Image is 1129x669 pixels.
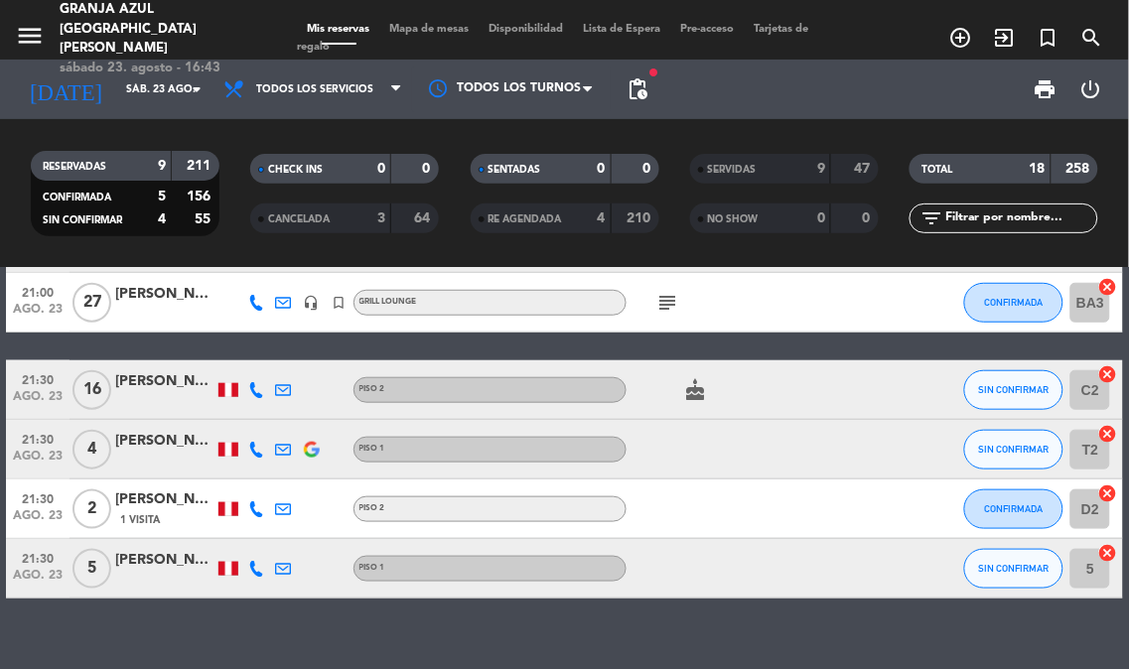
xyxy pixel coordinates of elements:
[297,24,379,35] span: Mis reservas
[72,489,111,529] span: 2
[72,549,111,589] span: 5
[979,384,1050,395] span: SIN CONFIRMAR
[185,77,209,101] i: arrow_drop_down
[862,211,874,225] strong: 0
[423,162,435,176] strong: 0
[268,165,323,175] span: CHECK INS
[979,563,1050,574] span: SIN CONFIRMAR
[1080,26,1104,50] i: search
[415,211,435,225] strong: 64
[670,24,744,35] span: Pre-acceso
[115,488,214,511] div: [PERSON_NAME]
[43,193,111,202] span: CONFIRMADA
[13,427,63,450] span: 21:30
[13,390,63,413] span: ago. 23
[304,442,320,458] img: google-logo.png
[1037,26,1060,50] i: turned_in_not
[13,546,63,569] span: 21:30
[642,162,654,176] strong: 0
[1066,162,1094,176] strong: 258
[158,159,166,173] strong: 9
[921,165,952,175] span: TOTAL
[187,190,214,203] strong: 156
[708,165,757,175] span: SERVIDAS
[60,59,267,78] div: sábado 23. agosto - 16:43
[72,283,111,323] span: 27
[964,370,1063,410] button: SIN CONFIRMAR
[13,367,63,390] span: 21:30
[1097,543,1117,563] i: cancel
[943,207,1097,229] input: Filtrar por nombre...
[377,162,385,176] strong: 0
[1079,77,1103,101] i: power_settings_new
[359,504,385,512] span: Piso 2
[964,283,1063,323] button: CONFIRMADA
[15,68,116,111] i: [DATE]
[1097,483,1117,503] i: cancel
[489,165,541,175] span: SENTADAS
[964,430,1063,469] button: SIN CONFIRMAR
[359,298,417,306] span: Grill Lounge
[1097,424,1117,444] i: cancel
[15,21,45,58] button: menu
[919,206,943,230] i: filter_list
[598,162,606,176] strong: 0
[854,162,874,176] strong: 47
[13,280,63,303] span: 21:00
[13,509,63,532] span: ago. 23
[377,211,385,225] strong: 3
[817,162,825,176] strong: 9
[1030,162,1046,176] strong: 18
[359,385,385,393] span: Piso 2
[1034,77,1058,101] span: print
[268,214,330,224] span: CANCELADA
[598,211,606,225] strong: 4
[120,512,160,528] span: 1 Visita
[13,486,63,509] span: 21:30
[304,295,320,311] i: headset_mic
[964,489,1063,529] button: CONFIRMADA
[115,283,214,306] div: [PERSON_NAME]
[479,24,573,35] span: Disponibilidad
[195,212,214,226] strong: 55
[573,24,670,35] span: Lista de Espera
[949,26,973,50] i: add_circle_outline
[359,564,385,572] span: Piso 1
[627,211,654,225] strong: 210
[72,370,111,410] span: 16
[708,214,759,224] span: NO SHOW
[115,430,214,453] div: [PERSON_NAME]
[158,190,166,203] strong: 5
[13,303,63,326] span: ago. 23
[158,212,166,226] strong: 4
[1097,277,1117,297] i: cancel
[979,444,1050,455] span: SIN CONFIRMAR
[43,215,122,225] span: SIN CONFIRMAR
[1068,60,1114,119] div: LOG OUT
[489,214,562,224] span: RE AGENDADA
[332,295,348,311] i: turned_in_not
[43,162,106,172] span: RESERVADAS
[1097,364,1117,384] i: cancel
[72,430,111,469] span: 4
[817,211,825,225] strong: 0
[647,67,659,78] span: fiber_manual_record
[13,569,63,592] span: ago. 23
[115,549,214,572] div: [PERSON_NAME]
[256,83,373,95] span: Todos los servicios
[684,378,708,402] i: cake
[115,370,214,393] div: [PERSON_NAME]
[626,77,649,101] span: pending_actions
[15,21,45,51] i: menu
[359,445,385,453] span: Piso 1
[985,503,1044,514] span: CONFIRMADA
[656,291,680,315] i: subject
[379,24,479,35] span: Mapa de mesas
[187,159,214,173] strong: 211
[993,26,1017,50] i: exit_to_app
[964,549,1063,589] button: SIN CONFIRMAR
[985,297,1044,308] span: CONFIRMADA
[13,450,63,472] span: ago. 23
